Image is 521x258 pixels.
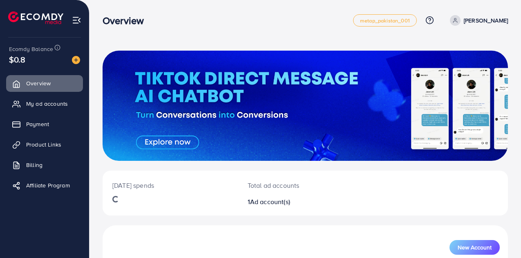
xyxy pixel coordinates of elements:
span: metap_pakistan_001 [360,18,410,23]
a: Affiliate Program [6,177,83,193]
span: $0.8 [9,53,26,65]
a: Overview [6,75,83,91]
span: Payment [26,120,49,128]
a: My ad accounts [6,96,83,112]
a: [PERSON_NAME] [447,15,508,26]
button: New Account [449,240,500,255]
span: Product Links [26,140,61,149]
p: [DATE] spends [112,180,228,190]
a: metap_pakistan_001 [353,14,417,27]
span: New Account [458,245,492,250]
span: Ad account(s) [250,197,290,206]
h2: 1 [248,198,329,206]
a: Product Links [6,136,83,153]
img: logo [8,11,63,24]
span: Overview [26,79,51,87]
p: Total ad accounts [248,180,329,190]
span: Billing [26,161,42,169]
span: Affiliate Program [26,181,70,189]
a: Billing [6,157,83,173]
span: Ecomdy Balance [9,45,53,53]
p: [PERSON_NAME] [464,16,508,25]
span: My ad accounts [26,100,68,108]
img: menu [72,16,81,25]
h3: Overview [103,15,150,27]
img: image [72,56,80,64]
a: Payment [6,116,83,132]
